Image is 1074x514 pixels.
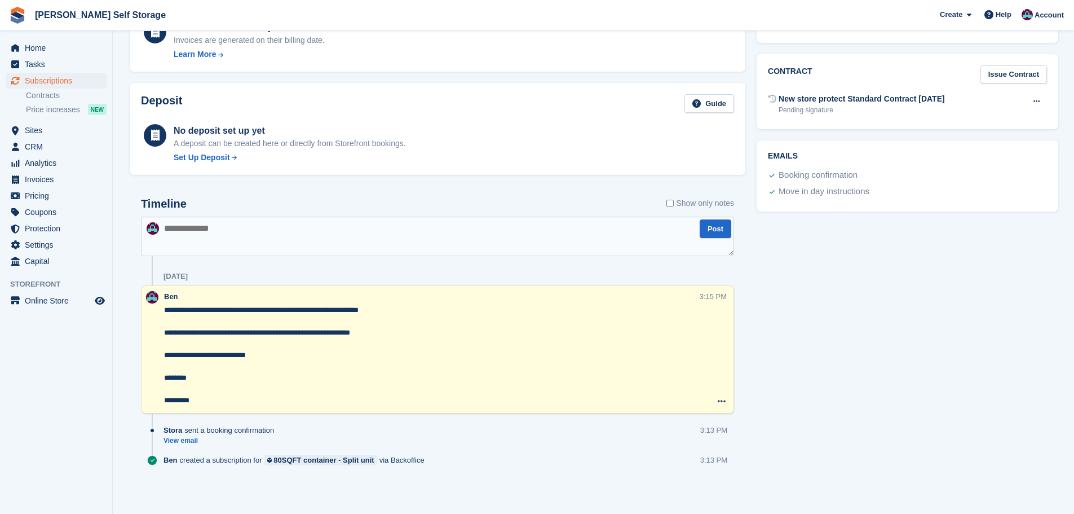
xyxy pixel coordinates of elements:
span: Home [25,40,92,56]
div: NEW [88,104,107,115]
p: A deposit can be created here or directly from Storefront bookings. [174,138,406,150]
a: menu [6,188,107,204]
input: Show only notes [666,197,674,209]
img: Ben [146,291,158,304]
a: menu [6,56,107,72]
span: Online Store [25,293,92,309]
h2: Emails [768,152,1047,161]
h2: Contract [768,65,812,84]
span: Ben [164,292,178,301]
a: menu [6,40,107,56]
div: 3:15 PM [700,291,727,302]
a: menu [6,221,107,236]
a: Preview store [93,294,107,307]
button: Post [700,219,731,238]
div: sent a booking confirmation [163,425,280,436]
div: Set Up Deposit [174,152,230,164]
span: CRM [25,139,92,155]
div: Invoices are generated on their billing date. [174,34,325,46]
a: menu [6,122,107,138]
div: created a subscription for via Backoffice [163,455,430,465]
span: Invoices [25,172,92,187]
span: Pricing [25,188,92,204]
div: Learn More [174,49,216,60]
span: Coupons [25,204,92,220]
a: Guide [684,94,734,113]
span: Analytics [25,155,92,171]
img: Ben [1022,9,1033,20]
a: menu [6,155,107,171]
a: menu [6,253,107,269]
a: Price increases NEW [26,103,107,116]
div: Move in day instructions [779,185,869,199]
a: Learn More [174,49,325,60]
a: menu [6,172,107,187]
div: 3:13 PM [700,425,727,436]
span: Subscriptions [25,73,92,89]
div: New store protect Standard Contract [DATE] [779,93,945,105]
label: Show only notes [666,197,734,209]
a: menu [6,204,107,220]
span: Sites [25,122,92,138]
a: 80SQFT container - Split unit [264,455,377,465]
img: stora-icon-8386f47178a22dfd0bd8f6a31ec36ba5ce8667c1dd55bd0f319d3a0aa187defe.svg [9,7,26,24]
span: Stora [163,425,182,436]
span: Settings [25,237,92,253]
span: Capital [25,253,92,269]
h2: Deposit [141,94,182,113]
img: Ben [147,222,159,235]
a: menu [6,73,107,89]
a: menu [6,237,107,253]
div: Pending signature [779,105,945,115]
span: Protection [25,221,92,236]
div: 3:13 PM [700,455,727,465]
div: No deposit set up yet [174,124,406,138]
a: Issue Contract [980,65,1047,84]
a: menu [6,293,107,309]
a: Set Up Deposit [174,152,406,164]
a: View email [163,436,280,446]
span: Storefront [10,279,112,290]
div: Booking confirmation [779,169,858,182]
div: [DATE] [163,272,188,281]
span: Help [996,9,1011,20]
span: Account [1035,10,1064,21]
div: 80SQFT container - Split unit [273,455,374,465]
a: [PERSON_NAME] Self Storage [30,6,170,24]
a: menu [6,139,107,155]
h2: Timeline [141,197,187,210]
a: Contracts [26,90,107,101]
span: Price increases [26,104,80,115]
span: Create [940,9,962,20]
span: Ben [163,455,178,465]
span: Tasks [25,56,92,72]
